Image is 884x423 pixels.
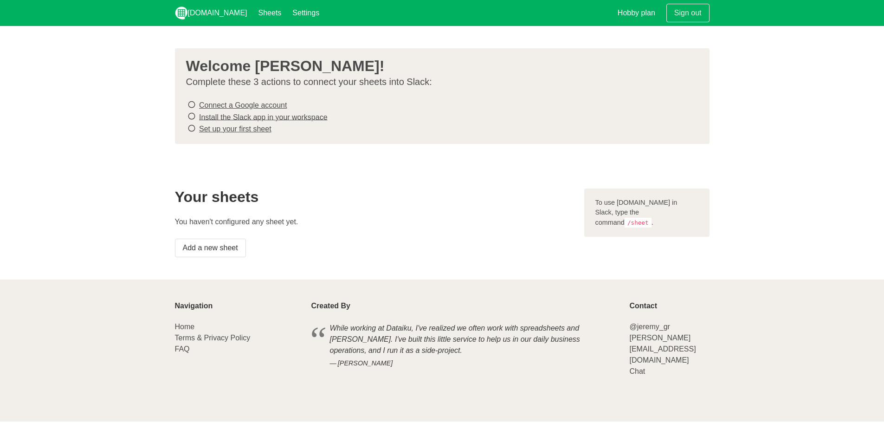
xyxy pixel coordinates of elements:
[629,334,696,364] a: [PERSON_NAME][EMAIL_ADDRESS][DOMAIN_NAME]
[175,345,190,353] a: FAQ
[330,358,600,369] cite: [PERSON_NAME]
[175,323,195,331] a: Home
[199,101,287,109] a: Connect a Google account
[175,7,188,20] img: logo_v2_white.png
[629,302,709,310] p: Contact
[584,189,710,237] div: To use [DOMAIN_NAME] in Slack, type the command .
[629,323,670,331] a: @jeremy_gr
[175,216,573,228] p: You haven't configured any sheet yet.
[175,334,251,342] a: Terms & Privacy Policy
[186,58,691,74] h3: Welcome [PERSON_NAME]!
[186,76,691,88] p: Complete these 3 actions to connect your sheets into Slack:
[199,113,328,121] a: Install the Slack app in your workspace
[175,302,300,310] p: Navigation
[311,321,619,370] blockquote: While working at Dataiku, I've realized we often work with spreadsheets and [PERSON_NAME]. I've b...
[666,4,710,22] a: Sign out
[625,218,652,228] code: /sheet
[175,189,573,205] h2: Your sheets
[311,302,619,310] p: Created By
[199,125,271,133] a: Set up your first sheet
[629,367,645,375] a: Chat
[175,239,246,257] a: Add a new sheet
